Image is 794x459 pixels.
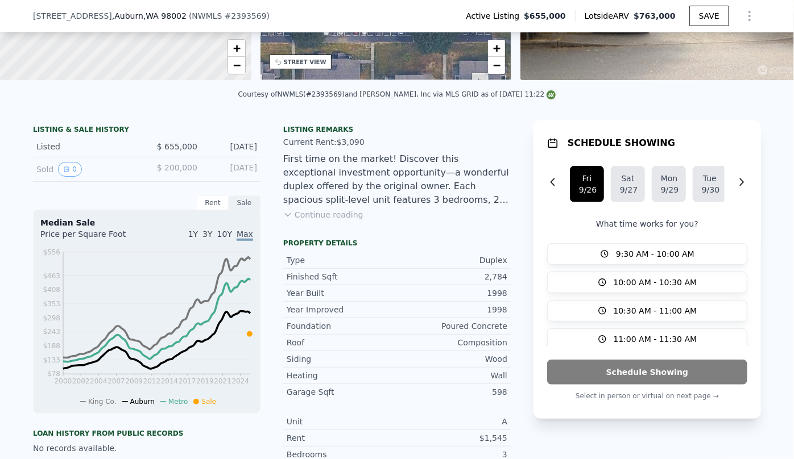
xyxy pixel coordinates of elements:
div: [DATE] [206,141,257,152]
button: 10:00 AM - 10:30 AM [547,272,747,293]
div: Heating [287,370,397,381]
div: Sat [620,173,636,184]
span: $3,090 [337,137,365,147]
div: Loan history from public records [33,429,260,438]
tspan: $133 [43,356,60,364]
div: Price per Square Foot [40,228,147,247]
div: Foundation [287,320,397,332]
div: Sale [229,195,260,210]
span: 1Y [188,229,198,239]
tspan: $353 [43,300,60,308]
span: Metro [168,398,188,406]
tspan: 2002 [72,377,90,385]
div: Year Built [287,287,397,299]
div: Poured Concrete [397,320,507,332]
span: $ 200,000 [157,163,197,172]
tspan: 2007 [107,377,125,385]
img: NWMLS Logo [547,90,556,99]
tspan: $243 [43,328,60,336]
div: Type [287,254,397,266]
span: $763,000 [634,11,676,20]
span: King Co. [88,398,117,406]
button: Sat9/27 [611,166,645,202]
span: Sale [201,398,216,406]
button: 9:30 AM - 10:00 AM [547,243,747,265]
div: Median Sale [40,217,253,228]
div: 2,784 [397,271,507,282]
span: + [233,41,240,55]
div: Wall [397,370,507,381]
span: Max [237,229,253,241]
div: Unit [287,416,397,427]
a: Zoom out [228,57,245,74]
tspan: $463 [43,272,60,280]
tspan: $408 [43,286,60,294]
tspan: 2004 [90,377,107,385]
div: Roof [287,337,397,348]
button: Tue9/30 [693,166,727,202]
tspan: $188 [43,342,60,350]
span: $ 655,000 [157,142,197,151]
tspan: 2024 [232,377,250,385]
div: LISTING & SALE HISTORY [33,125,260,136]
div: Listing remarks [283,125,511,134]
div: 9/27 [620,184,636,195]
div: [DATE] [206,162,257,177]
tspan: 2017 [179,377,196,385]
button: SAVE [689,6,729,26]
div: Wood [397,353,507,365]
div: Listed [36,141,138,152]
a: Zoom in [228,40,245,57]
div: No records available. [33,443,260,454]
span: Current Rent: [283,137,337,147]
span: 11:00 AM - 11:30 AM [614,333,697,345]
div: Rent [197,195,229,210]
div: First time on the market! Discover this exceptional investment opportunity—a wonderful duplex off... [283,152,511,207]
a: Zoom in [488,40,505,57]
span: $655,000 [524,10,566,22]
span: Auburn [130,398,155,406]
p: What time works for you? [547,218,747,229]
div: 598 [397,386,507,398]
span: 10:00 AM - 10:30 AM [614,277,697,288]
button: Schedule Showing [547,360,747,385]
button: View historical data [58,162,82,177]
tspan: 2014 [161,377,179,385]
span: , Auburn [112,10,187,22]
p: Select in person or virtual on next page → [547,389,747,403]
div: Garage Sqft [287,386,397,398]
div: Mon [661,173,677,184]
button: Fri9/26 [570,166,604,202]
span: , WA 98002 [143,11,187,20]
div: Sold [36,162,138,177]
div: A [397,416,507,427]
div: 9/29 [661,184,677,195]
button: Continue reading [283,209,363,220]
span: − [493,58,501,72]
div: Courtesy of NWMLS (#2393569) and [PERSON_NAME], Inc via MLS GRID as of [DATE] 11:22 [238,90,556,98]
tspan: 2000 [55,377,72,385]
div: Composition [397,337,507,348]
h1: SCHEDULE SHOWING [568,136,675,150]
span: 3Y [202,229,212,239]
span: 9:30 AM - 10:00 AM [616,248,694,260]
span: # 2393569 [225,11,267,20]
div: Rent [287,432,397,444]
tspan: $556 [43,248,60,256]
button: Show Options [738,5,761,27]
tspan: 2019 [196,377,214,385]
div: 1998 [397,304,507,315]
div: ( ) [189,10,270,22]
span: + [493,41,501,55]
div: Fri [579,173,595,184]
span: 10Y [217,229,232,239]
button: 10:30 AM - 11:00 AM [547,300,747,322]
div: 1998 [397,287,507,299]
div: 9/26 [579,184,595,195]
div: Property details [283,239,511,248]
tspan: 2021 [214,377,231,385]
span: Lotside ARV [585,10,634,22]
div: STREET VIEW [284,58,326,66]
div: Siding [287,353,397,365]
div: Year Improved [287,304,397,315]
